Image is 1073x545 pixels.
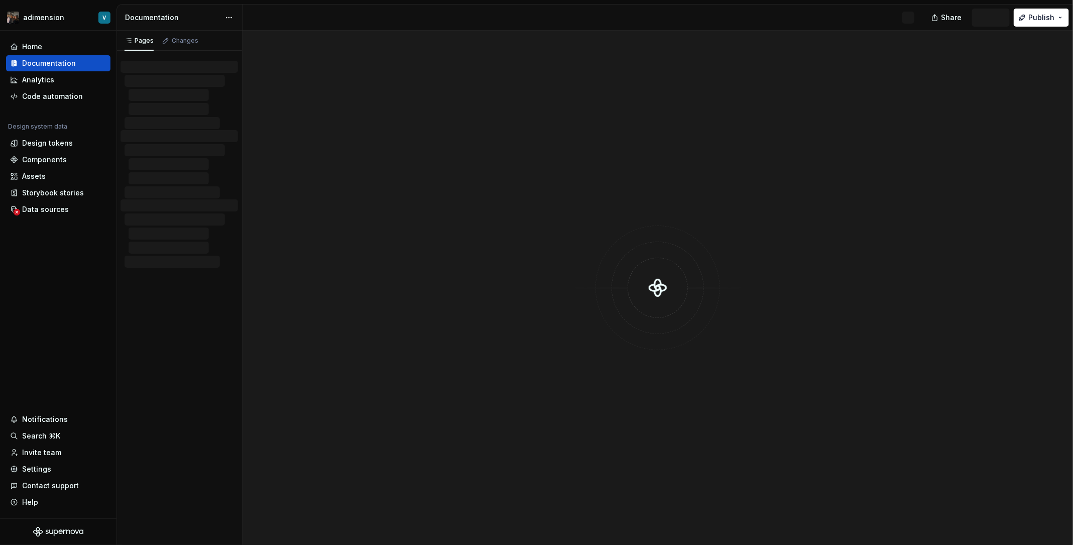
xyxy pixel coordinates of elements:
a: Data sources [6,201,110,217]
a: Design tokens [6,135,110,151]
div: Search ⌘K [22,431,60,441]
button: Publish [1014,9,1069,27]
div: Documentation [125,13,220,23]
a: Settings [6,461,110,477]
a: Analytics [6,72,110,88]
div: Home [22,42,42,52]
div: Pages [125,37,154,45]
div: Analytics [22,75,54,85]
div: Design tokens [22,138,73,148]
a: Assets [6,168,110,184]
img: 6406f678-1b55-468d-98ac-69dd53595fce.png [7,12,19,24]
div: V [103,14,106,22]
a: Invite team [6,445,110,461]
div: adimension [23,13,64,23]
span: Share [941,13,962,23]
a: Home [6,39,110,55]
div: Code automation [22,91,83,101]
div: Changes [172,37,198,45]
a: Components [6,152,110,168]
div: Storybook stories [22,188,84,198]
a: Code automation [6,88,110,104]
div: Settings [22,464,51,474]
button: Help [6,494,110,510]
button: Notifications [6,411,110,427]
button: Contact support [6,478,110,494]
div: Contact support [22,481,79,491]
div: Assets [22,171,46,181]
a: Documentation [6,55,110,71]
div: Help [22,497,38,507]
button: Search ⌘K [6,428,110,444]
button: adimensionV [2,7,114,28]
div: Design system data [8,123,67,131]
div: Documentation [22,58,76,68]
div: Components [22,155,67,165]
div: Notifications [22,414,68,424]
div: Invite team [22,448,61,458]
button: Share [926,9,968,27]
a: Storybook stories [6,185,110,201]
span: Publish [1028,13,1054,23]
svg: Supernova Logo [33,527,83,537]
div: Data sources [22,204,69,214]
